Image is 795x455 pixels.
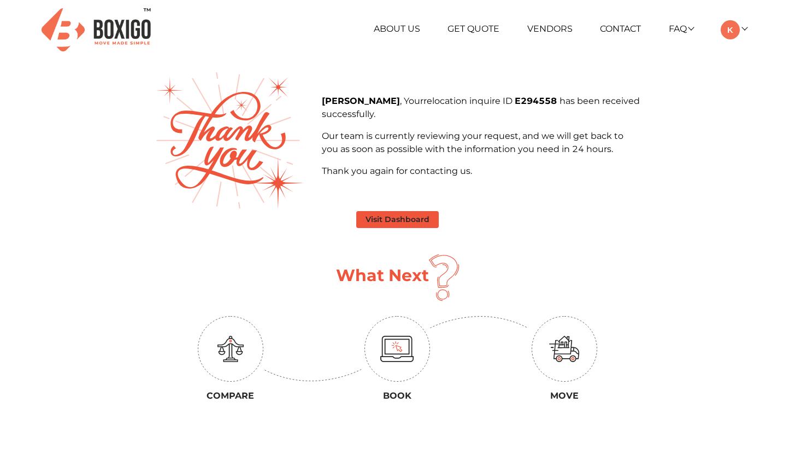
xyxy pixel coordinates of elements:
p: , Your inquire ID has been received successfully. [322,95,640,121]
img: education [217,336,244,362]
img: circle [532,316,597,382]
a: Contact [600,24,641,34]
b: E294558 [515,96,560,106]
p: Thank you again for contacting us. [322,165,640,178]
img: circle [364,316,430,382]
a: FAQ [669,24,693,34]
span: relocation [423,96,469,106]
h3: Compare [155,390,306,401]
img: move [549,336,580,362]
a: About Us [374,24,420,34]
h3: Book [322,390,473,401]
a: Vendors [527,24,573,34]
button: Visit Dashboard [356,211,439,228]
img: thank-you [156,72,304,208]
img: Boxigo [42,8,151,51]
a: Get Quote [447,24,499,34]
b: [PERSON_NAME] [322,96,400,106]
img: monitor [380,336,414,362]
img: question [429,254,460,301]
h3: Move [489,390,640,401]
img: down [430,316,528,329]
img: up [263,369,362,382]
img: circle [198,316,263,382]
h1: What Next [336,266,429,285]
p: Our team is currently reviewing your request, and we will get back to you as soon as possible wit... [322,130,640,156]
